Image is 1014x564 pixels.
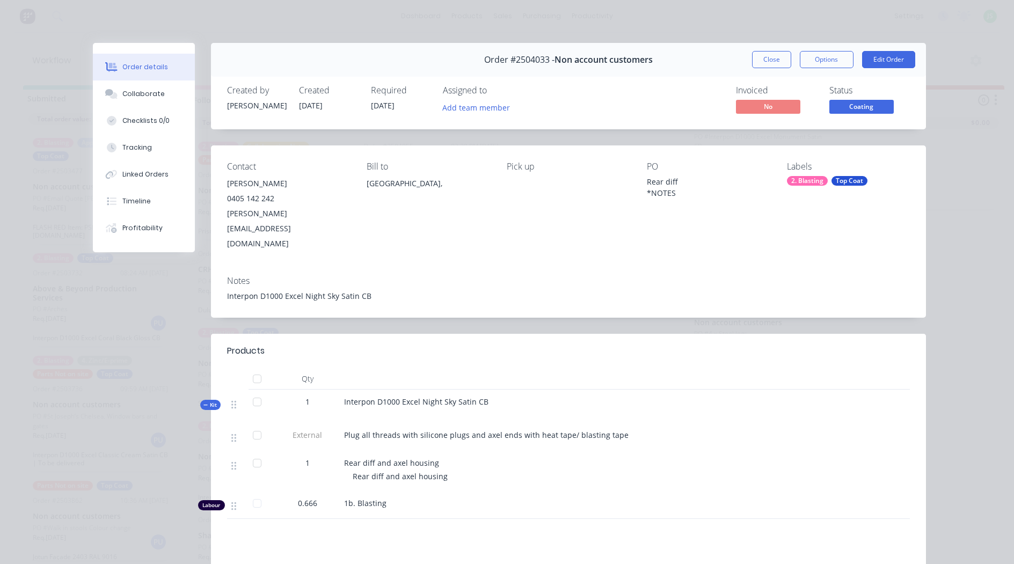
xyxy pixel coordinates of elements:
[484,55,555,65] span: Order #2504033 -
[353,471,448,481] span: Rear diff and axel housing
[298,497,317,509] span: 0.666
[299,85,358,96] div: Created
[227,176,350,191] div: [PERSON_NAME]
[752,51,791,68] button: Close
[93,107,195,134] button: Checklists 0/0
[344,397,488,407] span: Interpon D1000 Excel Night Sky Satin CB
[227,191,350,206] div: 0405 142 242
[122,62,168,72] div: Order details
[831,176,867,186] div: Top Coat
[647,176,770,199] div: Rear diff *NOTES
[344,458,439,468] span: Rear diff and axel housing
[227,162,350,172] div: Contact
[203,401,217,409] span: Kit
[829,100,894,116] button: Coating
[227,85,286,96] div: Created by
[367,176,490,210] div: [GEOGRAPHIC_DATA],
[344,430,629,440] span: Plug all threads with silicone plugs and axel ends with heat tape/ blasting tape
[305,396,310,407] span: 1
[122,143,152,152] div: Tracking
[787,176,828,186] div: 2. Blasting
[787,162,910,172] div: Labels
[299,100,323,111] span: [DATE]
[344,498,386,508] span: 1b. Blasting
[122,196,151,206] div: Timeline
[122,89,165,99] div: Collaborate
[93,188,195,215] button: Timeline
[862,51,915,68] button: Edit Order
[555,55,653,65] span: Non account customers
[829,100,894,113] span: Coating
[93,161,195,188] button: Linked Orders
[227,206,350,251] div: [PERSON_NAME][EMAIL_ADDRESS][DOMAIN_NAME]
[93,80,195,107] button: Collaborate
[93,215,195,241] button: Profitability
[736,100,800,113] span: No
[275,368,340,390] div: Qty
[829,85,910,96] div: Status
[443,85,550,96] div: Assigned to
[367,176,490,191] div: [GEOGRAPHIC_DATA],
[436,100,515,114] button: Add team member
[443,100,516,114] button: Add team member
[367,162,490,172] div: Bill to
[647,162,770,172] div: PO
[93,134,195,161] button: Tracking
[736,85,816,96] div: Invoiced
[200,400,221,410] div: Kit
[280,429,335,441] span: External
[122,170,169,179] div: Linked Orders
[93,54,195,80] button: Order details
[371,85,430,96] div: Required
[227,290,910,302] div: Interpon D1000 Excel Night Sky Satin CB
[122,223,163,233] div: Profitability
[122,116,170,126] div: Checklists 0/0
[305,457,310,468] span: 1
[371,100,395,111] span: [DATE]
[800,51,853,68] button: Options
[227,276,910,286] div: Notes
[227,345,265,357] div: Products
[198,500,225,510] div: Labour
[227,176,350,251] div: [PERSON_NAME]0405 142 242[PERSON_NAME][EMAIL_ADDRESS][DOMAIN_NAME]
[227,100,286,111] div: [PERSON_NAME]
[507,162,630,172] div: Pick up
